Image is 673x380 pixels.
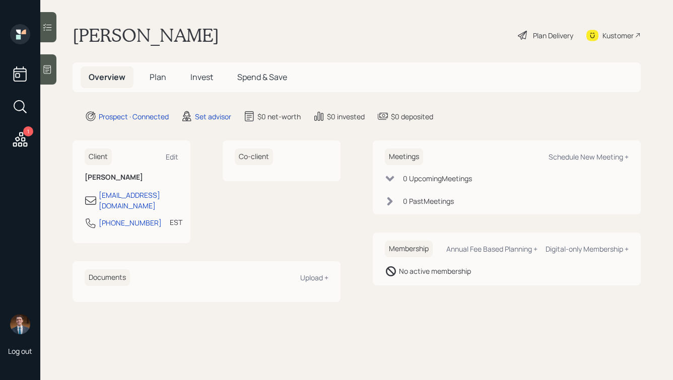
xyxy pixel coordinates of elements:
[327,111,365,122] div: $0 invested
[23,126,33,136] div: 1
[99,217,162,228] div: [PHONE_NUMBER]
[257,111,301,122] div: $0 net-worth
[89,71,125,83] span: Overview
[446,244,537,254] div: Annual Fee Based Planning +
[399,266,471,276] div: No active membership
[385,148,423,165] h6: Meetings
[85,148,112,165] h6: Client
[602,30,634,41] div: Kustomer
[391,111,433,122] div: $0 deposited
[150,71,166,83] span: Plan
[10,314,30,334] img: hunter_neumayer.jpg
[533,30,573,41] div: Plan Delivery
[235,148,273,165] h6: Co-client
[85,269,130,286] h6: Documents
[170,217,182,227] div: EST
[190,71,213,83] span: Invest
[546,244,629,254] div: Digital-only Membership +
[300,273,328,282] div: Upload +
[195,111,231,122] div: Set advisor
[85,173,178,182] h6: [PERSON_NAME]
[166,152,178,162] div: Edit
[237,71,287,83] span: Spend & Save
[99,111,169,122] div: Prospect · Connected
[8,346,32,356] div: Log out
[403,173,472,184] div: 0 Upcoming Meeting s
[73,24,219,46] h1: [PERSON_NAME]
[403,196,454,206] div: 0 Past Meeting s
[549,152,629,162] div: Schedule New Meeting +
[99,190,178,211] div: [EMAIL_ADDRESS][DOMAIN_NAME]
[385,241,433,257] h6: Membership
